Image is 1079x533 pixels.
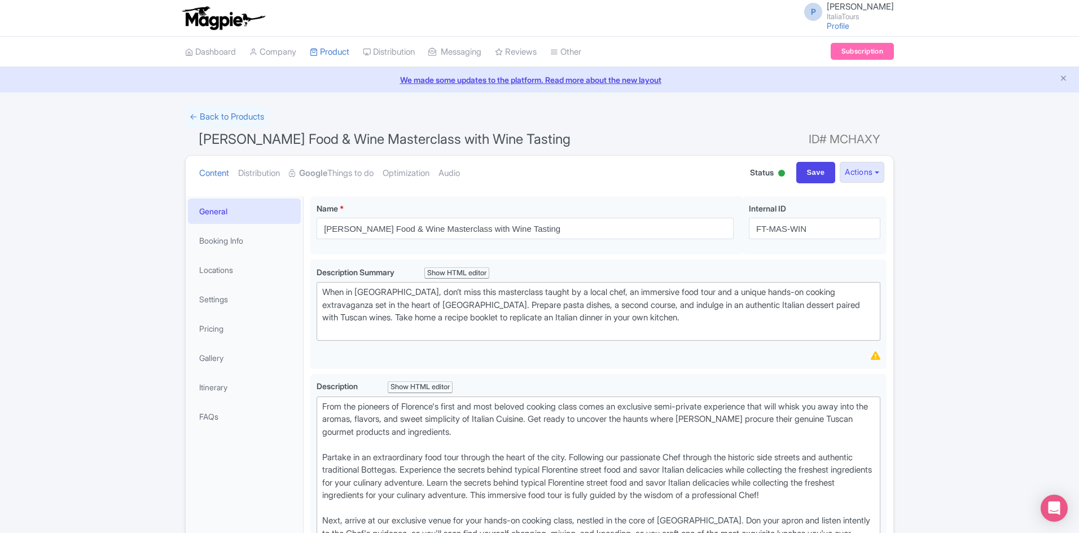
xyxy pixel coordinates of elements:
[495,37,537,68] a: Reviews
[831,43,894,60] a: Subscription
[438,156,460,191] a: Audio
[827,21,849,30] a: Profile
[383,156,429,191] a: Optimization
[289,156,374,191] a: GoogleThings to do
[424,267,489,279] div: Show HTML editor
[322,286,875,337] div: When in [GEOGRAPHIC_DATA], don’t miss this masterclass taught by a local chef, an immersive food ...
[1041,495,1068,522] div: Open Intercom Messenger
[188,345,301,371] a: Gallery
[188,199,301,224] a: General
[317,381,359,391] span: Description
[804,3,822,21] span: P
[363,37,415,68] a: Distribution
[188,316,301,341] a: Pricing
[185,106,269,128] a: ← Back to Products
[428,37,481,68] a: Messaging
[249,37,296,68] a: Company
[796,162,836,183] input: Save
[840,162,884,183] button: Actions
[550,37,581,68] a: Other
[185,37,236,68] a: Dashboard
[749,204,786,213] span: Internal ID
[827,13,894,20] small: ItaliaTours
[310,37,349,68] a: Product
[238,156,280,191] a: Distribution
[188,404,301,429] a: FAQs
[776,165,787,183] div: Active
[317,267,396,277] span: Description Summary
[809,128,880,151] span: ID# MCHAXY
[188,287,301,312] a: Settings
[827,1,894,12] span: [PERSON_NAME]
[188,228,301,253] a: Booking Info
[797,2,894,20] a: P [PERSON_NAME] ItaliaTours
[179,6,267,30] img: logo-ab69f6fb50320c5b225c76a69d11143b.png
[388,381,453,393] div: Show HTML editor
[188,375,301,400] a: Itinerary
[1059,73,1068,86] button: Close announcement
[188,257,301,283] a: Locations
[199,156,229,191] a: Content
[750,166,774,178] span: Status
[199,131,571,147] span: [PERSON_NAME] Food & Wine Masterclass with Wine Tasting
[7,74,1072,86] a: We made some updates to the platform. Read more about the new layout
[299,167,327,180] strong: Google
[317,204,338,213] span: Name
